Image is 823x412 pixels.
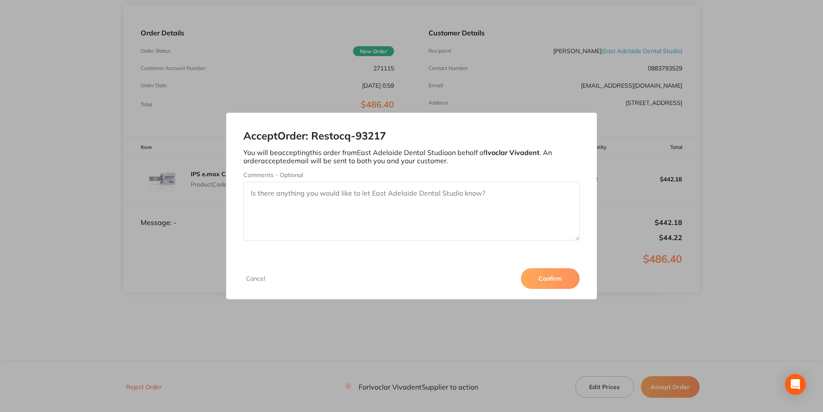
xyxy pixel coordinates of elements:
button: Confirm [521,268,580,289]
label: Comments - Optional [243,171,579,178]
div: Open Intercom Messenger [785,374,806,395]
button: Cancel [243,275,268,282]
b: Ivoclar Vivadent [486,148,539,157]
h2: Accept Order: Restocq- 93217 [243,130,579,142]
p: You will be accepting this order from East Adelaide Dental Studio on behalf of . An order accepte... [243,149,579,165]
